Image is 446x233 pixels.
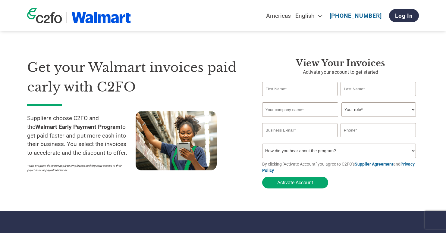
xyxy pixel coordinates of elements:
input: Phone* [341,123,416,137]
h1: Get your Walmart invoices paid early with C2FO [27,58,244,97]
img: supply chain worker [136,111,217,170]
p: Activate your account to get started [262,69,419,76]
div: Inavlid Email Address [262,138,338,141]
div: Invalid company name or company name is too long [262,117,416,121]
a: Log In [389,9,419,22]
div: Inavlid Phone Number [341,138,416,141]
p: *This program does not apply to employees seeking early access to their paychecks or payroll adva... [27,163,130,172]
input: First Name* [262,82,338,96]
input: Last Name* [341,82,416,96]
button: Activate Account [262,177,328,188]
input: Your company name* [262,102,338,117]
input: Invalid Email format [262,123,338,137]
a: Supplier Agreement [355,162,393,166]
div: Invalid first name or first name is too long [262,97,338,100]
img: c2fo logo [27,8,62,23]
img: Walmart [71,12,131,23]
strong: Walmart Early Payment Program [35,123,121,130]
p: By clicking "Activate Account" you agree to C2FO's and [262,161,419,174]
p: Suppliers choose C2FO and the to get paid faster and put more cash into their business. You selec... [27,114,136,157]
div: Invalid last name or last name is too long [341,97,416,100]
a: [PHONE_NUMBER] [330,12,382,19]
select: Title/Role [341,102,416,117]
h3: View Your Invoices [262,58,419,69]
